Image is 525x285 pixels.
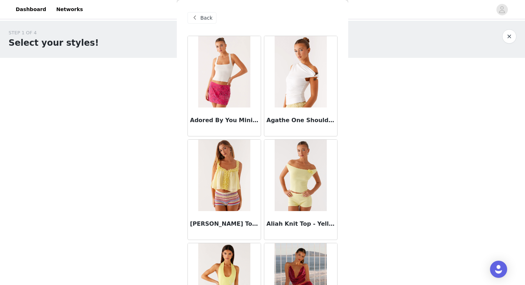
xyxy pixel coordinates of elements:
h3: Adored By You Mini Skirt - Fuchsia [190,116,259,125]
h1: Select your styles! [9,36,99,49]
a: Dashboard [11,1,50,17]
div: Open Intercom Messenger [490,261,507,278]
span: Back [200,14,212,22]
h3: Agathe One Shoulder Top - Ivory [266,116,335,125]
h3: Aliah Knit Top - Yellow [266,220,335,228]
img: Adored By You Mini Skirt - Fuchsia [198,36,250,107]
img: Agathe One Shoulder Top - Ivory [275,36,326,107]
h3: [PERSON_NAME] Top - Yellow [190,220,259,228]
a: Networks [52,1,87,17]
img: Aliah Knit Top - Yellow [275,140,326,211]
div: avatar [499,4,505,15]
div: STEP 1 OF 4 [9,29,99,36]
img: Aimee Top - Yellow [198,140,250,211]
